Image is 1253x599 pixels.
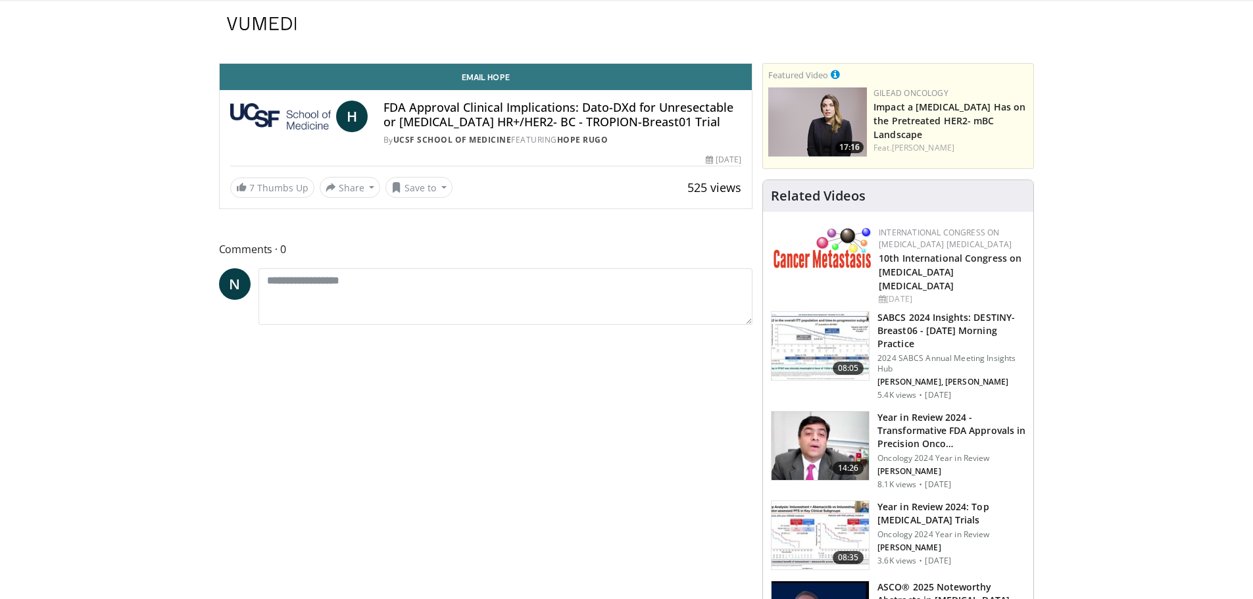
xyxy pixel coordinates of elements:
div: · [919,390,922,400]
span: 08:05 [833,362,864,375]
span: Comments 0 [219,241,753,258]
a: N [219,268,251,300]
div: Feat. [873,142,1028,154]
p: [DATE] [925,390,951,400]
img: UCSF School of Medicine [230,101,331,132]
a: Email Hope [220,64,752,90]
a: 14:26 Year in Review 2024 - Transformative FDA Approvals in Precision Onco… Oncology 2024 Year in... [771,411,1025,490]
span: 7 [249,181,255,194]
div: · [919,556,922,566]
h3: Year in Review 2024 - Transformative FDA Approvals in Precision Oncology Across Various Cancer Types [877,411,1025,450]
h4: FDA Approval Clinical Implications: Dato-DXd for Unresectable or [MEDICAL_DATA] HR+/HER2- BC - TR... [383,101,741,129]
p: [DATE] [925,556,951,566]
a: [PERSON_NAME] [892,142,954,153]
button: Save to [385,177,453,198]
p: Oncology 2024 Year in Review [877,529,1025,540]
p: 5.4K views [877,390,916,400]
p: 3.6K views [877,556,916,566]
div: [DATE] [706,154,741,166]
div: By FEATURING [383,134,741,146]
a: 08:05 SABCS 2024 Insights: DESTINY-Breast06 - [DATE] Morning Practice 2024 SABCS Annual Meeting I... [771,311,1025,400]
img: 37b1f331-dad8-42d1-a0d6-86d758bc13f3.png.150x105_q85_crop-smart_upscale.png [768,87,867,156]
span: 14:26 [833,462,864,475]
button: Share [320,177,381,198]
a: Hope Rugo [557,134,608,145]
a: 7 Thumbs Up [230,178,314,198]
span: 08:35 [833,551,864,564]
p: Virginia Kaklamani [877,542,1025,553]
img: VuMedi Logo [227,17,297,30]
p: Vivek Subbiah [877,466,1025,477]
a: 08:35 Year in Review 2024: Top [MEDICAL_DATA] Trials Oncology 2024 Year in Review [PERSON_NAME] 3... [771,500,1025,570]
a: 10th International Congress on [MEDICAL_DATA] [MEDICAL_DATA] [879,252,1021,292]
div: · [919,479,922,490]
h3: SABCS 2024 Insights: DESTINY-Breast06 - [DATE] Morning Practice [877,311,1025,350]
p: 8.1K views [877,479,916,490]
p: [DATE] [925,479,951,490]
h3: Year in Review 2024: Top [MEDICAL_DATA] Trials [877,500,1025,527]
p: Oncology 2024 Year in Review [877,453,1025,464]
a: UCSF School of Medicine [393,134,512,145]
img: 22cacae0-80e8-46c7-b946-25cff5e656fa.150x105_q85_crop-smart_upscale.jpg [772,412,869,480]
img: 8745690b-123d-4c02-82ab-7e27427bd91b.150x105_q85_crop-smart_upscale.jpg [772,312,869,380]
a: Impact a [MEDICAL_DATA] Has on the Pretreated HER2- mBC Landscape [873,101,1025,141]
a: 17:16 [768,87,867,156]
img: 2afea796-6ee7-4bc1-b389-bb5393c08b2f.150x105_q85_crop-smart_upscale.jpg [772,501,869,569]
span: 17:16 [835,141,864,153]
p: Sara Tolaney [877,377,1025,387]
a: Gilead Oncology [873,87,948,99]
small: Featured Video [768,69,828,81]
img: 6ff8bc22-9509-4454-a4f8-ac79dd3b8976.png.150x105_q85_autocrop_double_scale_upscale_version-0.2.png [774,227,872,268]
a: International Congress on [MEDICAL_DATA] [MEDICAL_DATA] [879,227,1012,250]
a: This is paid for by Gilead Oncology [831,67,840,82]
h4: Related Videos [771,188,866,204]
a: H [336,101,368,132]
div: [DATE] [879,293,1023,305]
span: 525 views [687,180,741,195]
p: 2024 SABCS Annual Meeting Insights Hub [877,353,1025,374]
